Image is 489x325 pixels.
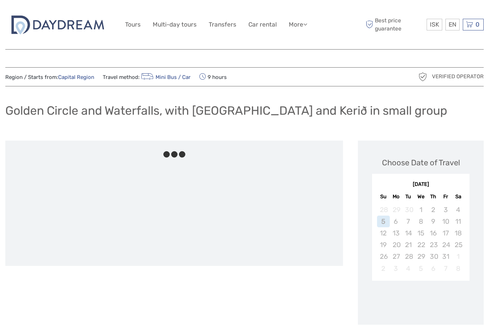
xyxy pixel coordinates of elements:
div: Not available Tuesday, October 28th, 2025 [402,251,415,262]
div: Not available Thursday, October 23rd, 2025 [427,239,439,251]
div: Not available Wednesday, October 15th, 2025 [415,227,427,239]
div: Not available Saturday, October 18th, 2025 [452,227,464,239]
div: Not available Sunday, September 28th, 2025 [377,204,389,216]
div: Not available Friday, October 31st, 2025 [439,251,452,262]
div: Not available Thursday, October 30th, 2025 [427,251,439,262]
a: Capital Region [58,74,94,80]
div: EN [445,19,460,30]
div: Not available Sunday, November 2nd, 2025 [377,263,389,274]
div: Not available Sunday, October 5th, 2025 [377,216,389,227]
div: Not available Monday, October 27th, 2025 [390,251,402,262]
span: ISK [430,21,439,28]
div: Not available Sunday, October 26th, 2025 [377,251,389,262]
img: 2722-c67f3ee1-da3f-448a-ae30-a82a1b1ec634_logo_big.jpg [5,12,110,38]
a: Multi-day tours [153,19,197,30]
a: Tours [125,19,141,30]
div: Not available Monday, October 20th, 2025 [390,239,402,251]
img: verified_operator_grey_128.png [417,71,428,82]
div: Not available Saturday, October 11th, 2025 [452,216,464,227]
div: Not available Monday, September 29th, 2025 [390,204,402,216]
div: Not available Tuesday, October 14th, 2025 [402,227,415,239]
div: Not available Thursday, November 6th, 2025 [427,263,439,274]
div: Su [377,192,389,201]
div: Not available Friday, October 17th, 2025 [439,227,452,239]
div: Choose Date of Travel [382,157,460,168]
span: 0 [474,21,480,28]
div: Not available Friday, October 10th, 2025 [439,216,452,227]
div: Not available Saturday, November 1st, 2025 [452,251,464,262]
div: Not available Monday, October 6th, 2025 [390,216,402,227]
div: Not available Tuesday, November 4th, 2025 [402,263,415,274]
div: Not available Friday, October 3rd, 2025 [439,204,452,216]
div: Not available Friday, November 7th, 2025 [439,263,452,274]
div: Not available Monday, October 13th, 2025 [390,227,402,239]
div: Not available Tuesday, September 30th, 2025 [402,204,415,216]
a: Car rental [248,19,277,30]
div: Not available Wednesday, October 22nd, 2025 [415,239,427,251]
span: Best price guarantee [364,17,425,32]
div: Not available Monday, November 3rd, 2025 [390,263,402,274]
div: Not available Saturday, October 4th, 2025 [452,204,464,216]
div: Fr [439,192,452,201]
div: Not available Tuesday, October 7th, 2025 [402,216,415,227]
h1: Golden Circle and Waterfalls, with [GEOGRAPHIC_DATA] and Kerið in small group [5,103,447,118]
span: Travel method: [103,72,191,82]
span: Verified Operator [432,73,484,80]
div: Not available Saturday, October 25th, 2025 [452,239,464,251]
div: Not available Wednesday, November 5th, 2025 [415,263,427,274]
span: Region / Starts from: [5,74,94,81]
div: Not available Sunday, October 12th, 2025 [377,227,389,239]
div: Sa [452,192,464,201]
div: Not available Thursday, October 2nd, 2025 [427,204,439,216]
div: Not available Wednesday, October 29th, 2025 [415,251,427,262]
a: Transfers [209,19,236,30]
div: Not available Saturday, November 8th, 2025 [452,263,464,274]
div: We [415,192,427,201]
div: Mo [390,192,402,201]
div: Not available Friday, October 24th, 2025 [439,239,452,251]
div: Not available Thursday, October 16th, 2025 [427,227,439,239]
a: Mini Bus / Car [140,74,191,80]
div: Not available Thursday, October 9th, 2025 [427,216,439,227]
div: [DATE] [372,181,470,188]
div: Not available Wednesday, October 8th, 2025 [415,216,427,227]
div: Loading... [418,299,423,304]
div: Th [427,192,439,201]
span: 9 hours [199,72,227,82]
div: Not available Wednesday, October 1st, 2025 [415,204,427,216]
a: More [289,19,307,30]
div: Not available Sunday, October 19th, 2025 [377,239,389,251]
div: Tu [402,192,415,201]
div: Not available Tuesday, October 21st, 2025 [402,239,415,251]
div: month 2025-10 [374,204,467,274]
